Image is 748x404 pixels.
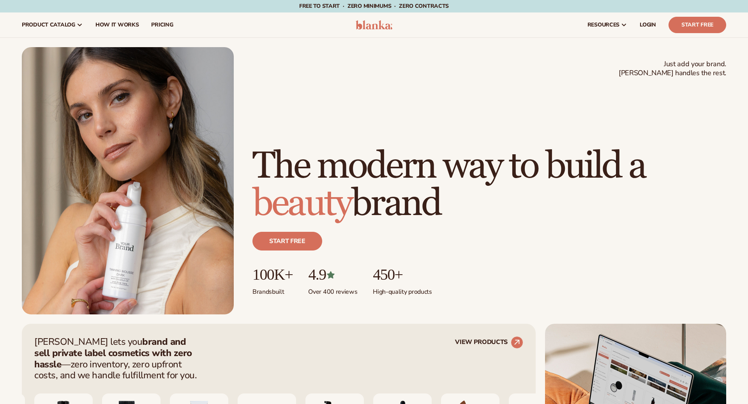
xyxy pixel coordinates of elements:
[145,12,179,37] a: pricing
[308,266,357,283] p: 4.9
[581,12,633,37] a: resources
[151,22,173,28] span: pricing
[95,22,139,28] span: How It Works
[640,22,656,28] span: LOGIN
[669,17,726,33] a: Start Free
[633,12,662,37] a: LOGIN
[34,335,192,370] strong: brand and sell private label cosmetics with zero hassle
[299,2,449,10] span: Free to start · ZERO minimums · ZERO contracts
[308,283,357,296] p: Over 400 reviews
[356,20,393,30] img: logo
[16,12,89,37] a: product catalog
[252,181,351,226] span: beauty
[252,266,293,283] p: 100K+
[252,232,322,251] a: Start free
[619,60,726,78] span: Just add your brand. [PERSON_NAME] handles the rest.
[89,12,145,37] a: How It Works
[22,22,75,28] span: product catalog
[22,47,234,314] img: Female holding tanning mousse.
[587,22,619,28] span: resources
[252,283,293,296] p: Brands built
[373,283,432,296] p: High-quality products
[455,336,523,349] a: VIEW PRODUCTS
[252,148,726,222] h1: The modern way to build a brand
[373,266,432,283] p: 450+
[34,336,202,381] p: [PERSON_NAME] lets you —zero inventory, zero upfront costs, and we handle fulfillment for you.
